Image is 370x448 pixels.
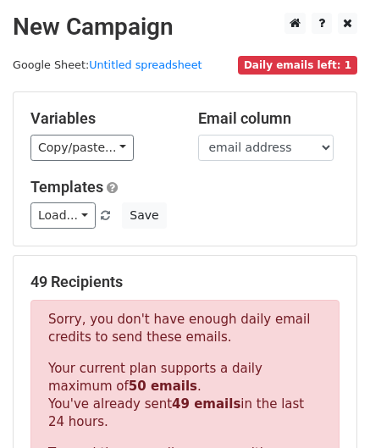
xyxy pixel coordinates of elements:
a: Load... [30,202,96,229]
a: Daily emails left: 1 [238,58,357,71]
p: Sorry, you don't have enough daily email credits to send these emails. [48,311,322,346]
h5: Variables [30,109,173,128]
strong: 50 emails [129,379,197,394]
span: Daily emails left: 1 [238,56,357,75]
button: Save [122,202,166,229]
h5: 49 Recipients [30,273,340,291]
a: Untitled spreadsheet [89,58,202,71]
small: Google Sheet: [13,58,202,71]
strong: 49 emails [172,396,240,412]
a: Templates [30,178,103,196]
h5: Email column [198,109,340,128]
h2: New Campaign [13,13,357,41]
p: Your current plan supports a daily maximum of . You've already sent in the last 24 hours. [48,360,322,431]
a: Copy/paste... [30,135,134,161]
